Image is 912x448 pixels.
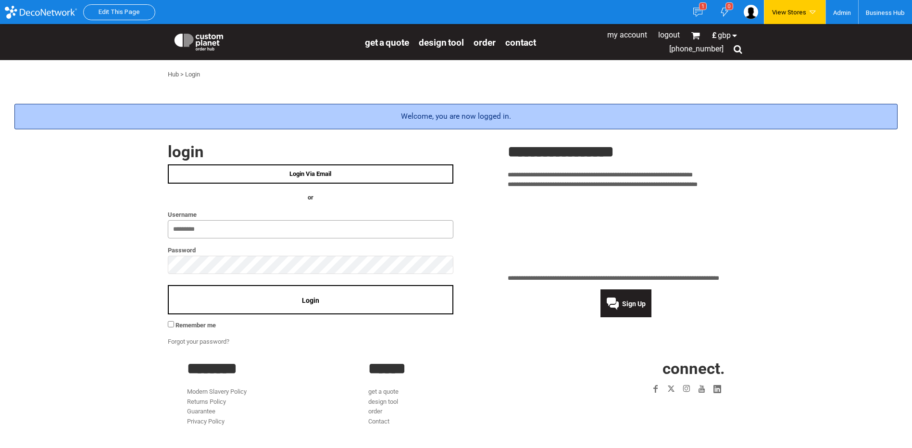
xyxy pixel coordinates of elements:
span: £ [712,32,718,39]
a: Custom Planet [168,26,360,55]
a: Guarantee [187,408,215,415]
span: Login Via Email [289,170,331,177]
a: Forgot your password? [168,338,229,345]
div: Login [185,70,200,80]
span: Login [302,297,319,304]
a: Contact [368,418,389,425]
div: Welcome, you are now logged in. [14,104,898,129]
a: get a quote [368,388,399,395]
a: get a quote [365,37,409,48]
span: [PHONE_NUMBER] [669,44,724,53]
a: Modern Slavery Policy [187,388,247,395]
a: Edit This Page [99,8,140,15]
h2: Login [168,144,453,160]
a: design tool [368,398,398,405]
iframe: Customer reviews powered by Trustpilot [508,196,745,268]
a: Login Via Email [168,164,453,184]
a: Contact [505,37,536,48]
label: Username [168,209,453,220]
div: > [180,70,184,80]
a: order [474,37,496,48]
a: design tool [419,37,464,48]
span: Remember me [175,322,216,329]
a: Hub [168,71,179,78]
a: Logout [658,30,680,39]
h2: CONNECT. [550,361,725,376]
a: Returns Policy [187,398,226,405]
span: Sign Up [622,300,646,308]
a: order [368,408,382,415]
input: Remember me [168,321,174,327]
img: Custom Planet [173,31,225,50]
label: Password [168,245,453,256]
a: My Account [607,30,647,39]
a: Privacy Policy [187,418,225,425]
h4: OR [168,193,453,203]
span: GBP [718,32,731,39]
div: 0 [725,2,733,10]
iframe: Customer reviews powered by Trustpilot [592,402,725,414]
div: 1 [699,2,707,10]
